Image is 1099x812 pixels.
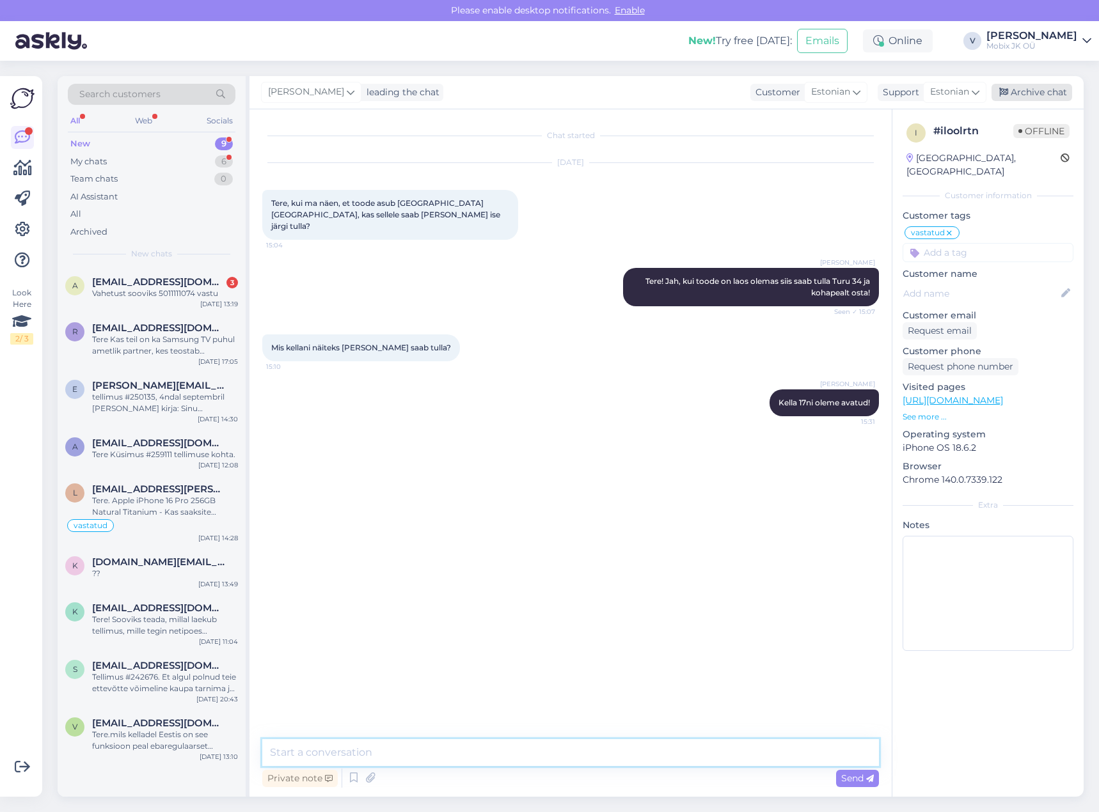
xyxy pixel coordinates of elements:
div: [DATE] 14:30 [198,414,238,424]
div: Tere Kas teil on ka Samsung TV puhul ametlik partner, kes teostab garantiitöid? [92,334,238,357]
img: Askly Logo [10,86,35,111]
div: [DATE] [262,157,879,168]
div: [DATE] 13:10 [200,752,238,761]
p: See more ... [903,411,1073,423]
button: Emails [797,29,848,53]
p: Operating system [903,428,1073,441]
div: V [963,32,981,50]
div: Private note [262,770,338,787]
span: Estonian [930,85,969,99]
span: Kella 17ni oleme avatud! [779,398,870,407]
div: Web [132,113,155,129]
p: Customer phone [903,345,1073,358]
div: Request email [903,322,977,340]
p: Customer tags [903,209,1073,223]
div: Tellimus #242676. Et algul polnud teie ettevõtte võimeline kaupa tarnima ja nüüd pole isegi võime... [92,671,238,694]
div: [DATE] 12:08 [198,460,238,470]
span: k.noulik@gmail.com [92,602,225,614]
p: Notes [903,519,1073,532]
span: 15:31 [827,417,875,426]
div: Extra [903,499,1073,511]
div: [GEOGRAPHIC_DATA], [GEOGRAPHIC_DATA] [906,152,1061,178]
div: [DATE] 20:43 [196,694,238,704]
div: Tere.mils kelladel Eestis on see funksioon peal ebaregulaarset südamerütmi, mis võib viidata näit... [92,729,238,752]
div: Support [878,86,919,99]
span: artyomkuleshov@gmail.com [92,437,225,449]
div: Vahetust sooviks 5011111074 vastu [92,288,238,299]
div: Archive chat [992,84,1072,101]
div: Customer [750,86,800,99]
span: Estonian [811,85,850,99]
span: raido.pajusi@gmail.com [92,322,225,334]
p: Browser [903,460,1073,473]
p: Chrome 140.0.7339.122 [903,473,1073,487]
span: Tere, kui ma näen, et toode asub [GEOGRAPHIC_DATA] [GEOGRAPHIC_DATA], kas sellele saab [PERSON_NA... [271,198,502,231]
div: Customer information [903,190,1073,201]
span: s [73,664,77,674]
span: e [72,384,77,394]
span: a [72,442,78,451]
div: 0 [214,173,233,185]
span: r [72,327,78,336]
span: sulev.maesaar@gmail.com [92,660,225,671]
div: # iloolrtn [933,123,1013,139]
span: 15:10 [266,362,314,371]
a: [PERSON_NAME]Mobix JK OÜ [986,31,1091,51]
div: Team chats [70,173,118,185]
p: iPhone OS 18.6.2 [903,441,1073,455]
input: Add name [903,286,1059,301]
div: ?? [92,568,238,579]
span: Offline [1013,124,1070,138]
div: All [70,208,81,221]
span: New chats [131,248,172,260]
div: Tere! Sooviks teada, millal laekub tellimus, mille tegin netipoes 1.septembril. Tellimuse number ... [92,614,238,637]
div: [DATE] 13:19 [200,299,238,309]
div: Chat started [262,130,879,141]
span: Search customers [79,88,161,101]
p: Visited pages [903,380,1073,394]
div: leading the chat [361,86,439,99]
span: l [73,488,77,497]
div: Mobix JK OÜ [986,41,1077,51]
div: [DATE] 14:28 [198,533,238,543]
span: i [915,128,917,137]
span: arved1981@gmail.com [92,276,225,288]
p: Customer name [903,267,1073,281]
div: Try free [DATE]: [688,33,792,49]
div: Request phone number [903,358,1018,375]
span: Enable [611,4,649,16]
div: New [70,137,90,150]
div: 6 [215,155,233,168]
div: 3 [226,277,238,288]
span: 15:04 [266,240,314,250]
b: New! [688,35,716,47]
p: Customer email [903,309,1073,322]
div: [DATE] 17:05 [198,357,238,366]
input: Add a tag [903,243,1073,262]
a: [URL][DOMAIN_NAME] [903,394,1003,406]
div: Socials [204,113,235,129]
div: [DATE] 11:04 [199,637,238,646]
span: edvin.arendaja@gmail.com [92,380,225,391]
div: Look Here [10,287,33,345]
div: 2 / 3 [10,333,33,345]
span: Tere! Jah, kui toode on laos olemas siis saab tulla Turu 34 ja kohapealt osta! [645,276,872,297]
span: Mis kellani näiteks [PERSON_NAME] saab tulla? [271,343,451,352]
span: a [72,281,78,290]
span: vastatud [911,229,945,237]
div: My chats [70,155,107,168]
span: Send [841,772,874,784]
span: valdek.veod@gmail.com [92,717,225,729]
div: All [68,113,83,129]
span: v [72,722,77,731]
span: [PERSON_NAME] [268,85,344,99]
div: [PERSON_NAME] [986,31,1077,41]
div: Archived [70,226,107,238]
span: [PERSON_NAME] [820,258,875,267]
span: los.santos.del.sol@gmail.com [92,483,225,495]
span: k [72,561,78,570]
span: kalistratov.inc@gmail.com [92,556,225,568]
div: [DATE] 13:49 [198,579,238,589]
div: Tere. Apple iPhone 16 Pro 256GB Natural Titanium - Kas saaksite täpsustada mis tootmisajaga mudel... [92,495,238,518]
div: Online [863,29,933,52]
